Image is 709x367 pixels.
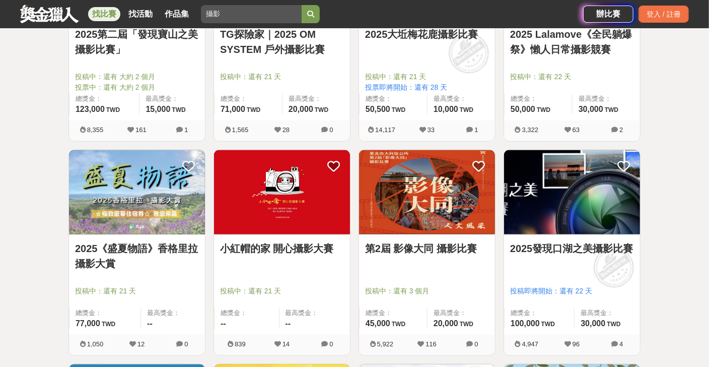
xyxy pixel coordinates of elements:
[510,241,634,256] a: 2025發現口湖之美攝影比賽
[537,106,550,113] span: TWD
[365,82,489,93] span: 投票即將開始：還有 28 天
[579,94,634,104] span: 最高獎金：
[172,106,185,113] span: TWD
[581,319,605,328] span: 30,000
[511,94,566,104] span: 總獎金：
[87,340,104,348] span: 1,050
[161,7,193,21] a: 作品集
[135,126,147,134] span: 161
[511,105,535,113] span: 50,000
[460,321,473,328] span: TWD
[329,126,333,134] span: 0
[474,340,478,348] span: 0
[232,126,249,134] span: 1,565
[75,241,199,271] a: 2025《盛夏物語》香格里拉攝影大賞
[147,319,153,328] span: --
[366,308,421,318] span: 總獎金：
[124,7,157,21] a: 找活動
[289,105,313,113] span: 20,000
[434,105,458,113] span: 10,000
[214,150,350,234] img: Cover Image
[434,94,489,104] span: 最高獎金：
[366,105,390,113] span: 50,500
[377,340,394,348] span: 5,922
[392,321,405,328] span: TWD
[510,72,634,82] span: 投稿中：還有 22 天
[581,308,634,318] span: 最高獎金：
[220,72,344,82] span: 投稿中：還有 21 天
[428,126,435,134] span: 33
[106,106,120,113] span: TWD
[220,27,344,57] a: TG探險家｜2025 OM SYSTEM 戶外攝影比賽
[511,319,540,328] span: 100,000
[365,286,489,296] span: 投稿中：還有 3 個月
[69,150,205,234] img: Cover Image
[102,321,115,328] span: TWD
[235,340,246,348] span: 839
[221,105,245,113] span: 71,000
[619,126,623,134] span: 2
[76,105,105,113] span: 123,000
[366,94,421,104] span: 總獎金：
[282,126,290,134] span: 28
[75,72,199,82] span: 投稿中：還有 大約 2 個月
[329,340,333,348] span: 0
[220,286,344,296] span: 投稿中：還有 21 天
[639,6,689,23] div: 登入 / 註冊
[146,94,199,104] span: 最高獎金：
[76,308,134,318] span: 總獎金：
[375,126,395,134] span: 14,117
[392,106,405,113] span: TWD
[282,340,290,348] span: 14
[573,126,580,134] span: 63
[460,106,473,113] span: TWD
[201,5,302,23] input: 這樣Sale也可以： 安聯人壽創意銷售法募集
[619,340,623,348] span: 4
[247,106,260,113] span: TWD
[510,286,634,296] span: 投稿即將開始：還有 22 天
[88,7,120,21] a: 找比賽
[221,94,276,104] span: 總獎金：
[579,105,603,113] span: 30,000
[522,340,539,348] span: 4,947
[137,340,145,348] span: 12
[541,321,555,328] span: TWD
[75,82,199,93] span: 投票中：還有 大約 2 個月
[286,319,291,328] span: --
[605,106,618,113] span: TWD
[510,27,634,57] a: 2025 Lalamove《全民躺爆祭》懶人日常攝影競賽
[214,150,350,235] a: Cover Image
[474,126,478,134] span: 1
[511,308,568,318] span: 總獎金：
[146,105,170,113] span: 15,000
[607,321,620,328] span: TWD
[359,150,495,235] a: Cover Image
[221,308,273,318] span: 總獎金：
[75,286,199,296] span: 投稿中：還有 21 天
[76,319,100,328] span: 77,000
[359,150,495,234] img: Cover Image
[573,340,580,348] span: 96
[315,106,328,113] span: TWD
[220,241,344,256] a: 小紅帽的家 開心攝影大賽
[426,340,437,348] span: 116
[289,94,344,104] span: 最高獎金：
[87,126,104,134] span: 8,355
[69,150,205,235] a: Cover Image
[365,72,489,82] span: 投稿中：還有 21 天
[184,340,188,348] span: 0
[366,319,390,328] span: 45,000
[504,150,640,235] a: Cover Image
[184,126,188,134] span: 1
[147,308,199,318] span: 最高獎金：
[522,126,539,134] span: 3,322
[365,241,489,256] a: 第2屆 影像大同 攝影比賽
[75,27,199,57] a: 2025第二屆「發現寶山之美攝影比賽」
[583,6,633,23] a: 辦比賽
[504,150,640,234] img: Cover Image
[221,319,226,328] span: --
[434,308,489,318] span: 最高獎金：
[434,319,458,328] span: 20,000
[286,308,344,318] span: 最高獎金：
